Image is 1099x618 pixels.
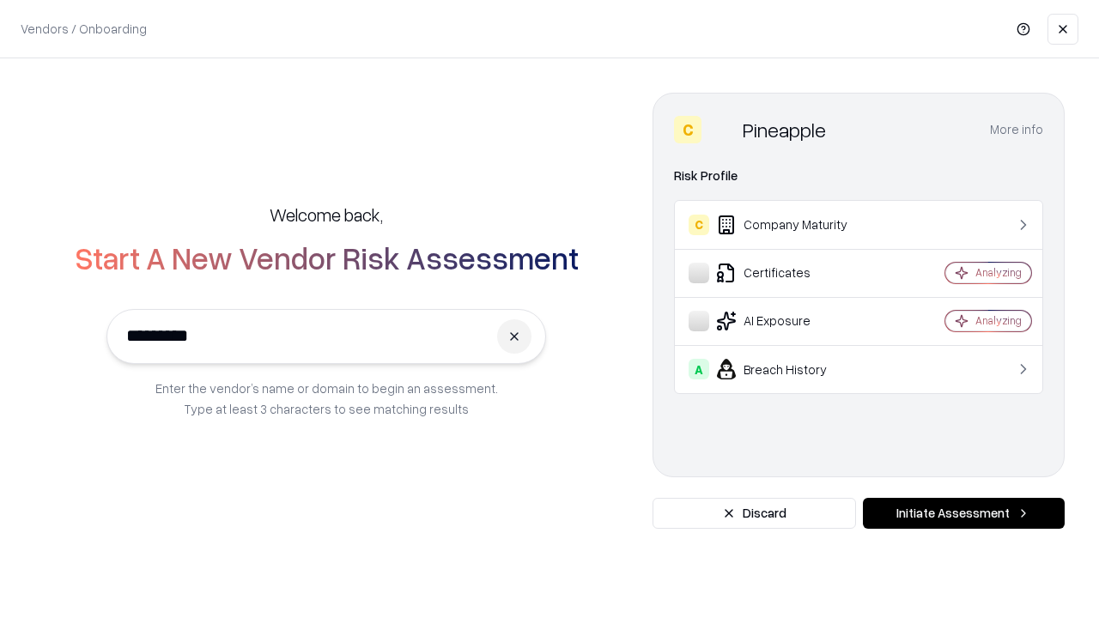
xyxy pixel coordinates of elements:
[270,203,383,227] h5: Welcome back,
[990,114,1043,145] button: More info
[975,313,1022,328] div: Analyzing
[75,240,579,275] h2: Start A New Vendor Risk Assessment
[155,378,498,419] p: Enter the vendor’s name or domain to begin an assessment. Type at least 3 characters to see match...
[708,116,736,143] img: Pineapple
[743,116,826,143] div: Pineapple
[689,263,894,283] div: Certificates
[689,311,894,331] div: AI Exposure
[653,498,856,529] button: Discard
[689,359,709,379] div: A
[689,215,894,235] div: Company Maturity
[863,498,1065,529] button: Initiate Assessment
[689,359,894,379] div: Breach History
[674,166,1043,186] div: Risk Profile
[975,265,1022,280] div: Analyzing
[674,116,701,143] div: C
[21,20,147,38] p: Vendors / Onboarding
[689,215,709,235] div: C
